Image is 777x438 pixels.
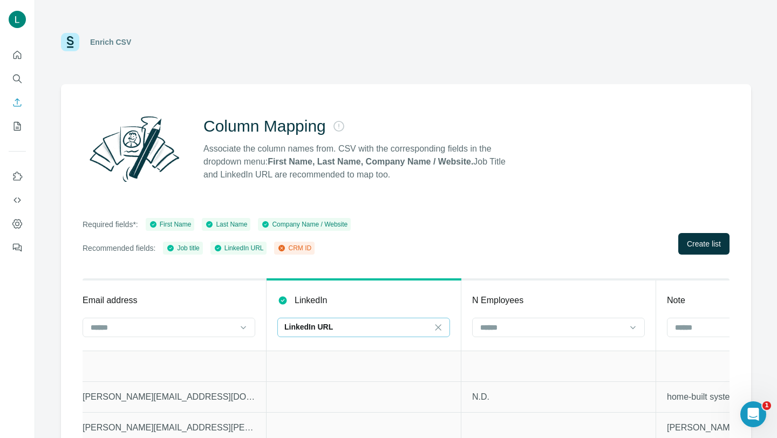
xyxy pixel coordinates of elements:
h2: Column Mapping [203,117,326,136]
button: Use Surfe API [9,190,26,210]
p: [PERSON_NAME][EMAIL_ADDRESS][DOMAIN_NAME] [83,391,255,403]
div: Company Name / Website [261,220,347,229]
p: Required fields*: [83,219,138,230]
div: Last Name [205,220,247,229]
div: Enrich CSV [90,37,131,47]
div: LinkedIn URL [214,243,264,253]
strong: First Name, Last Name, Company Name / Website. [268,157,473,166]
button: Search [9,69,26,88]
p: Email address [83,294,137,307]
p: [PERSON_NAME][EMAIL_ADDRESS][PERSON_NAME][DOMAIN_NAME] ? [83,421,255,434]
div: Job title [166,243,199,253]
p: N Employees [472,294,523,307]
button: Create list [678,233,730,255]
div: First Name [149,220,192,229]
p: Note [667,294,685,307]
p: N.D. [472,391,645,403]
button: Quick start [9,45,26,65]
p: LinkedIn URL [284,321,333,332]
p: Associate the column names from. CSV with the corresponding fields in the dropdown menu: Job Titl... [203,142,515,181]
p: Recommended fields: [83,243,155,254]
div: CRM ID [277,243,311,253]
img: Avatar [9,11,26,28]
iframe: Intercom live chat [740,401,766,427]
img: Surfe Illustration - Column Mapping [83,110,186,188]
button: Dashboard [9,214,26,234]
p: LinkedIn [295,294,328,307]
img: Surfe Logo [61,33,79,51]
button: Feedback [9,238,26,257]
span: 1 [762,401,771,410]
span: Create list [687,238,721,249]
button: Enrich CSV [9,93,26,112]
button: Use Surfe on LinkedIn [9,167,26,186]
button: My lists [9,117,26,136]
